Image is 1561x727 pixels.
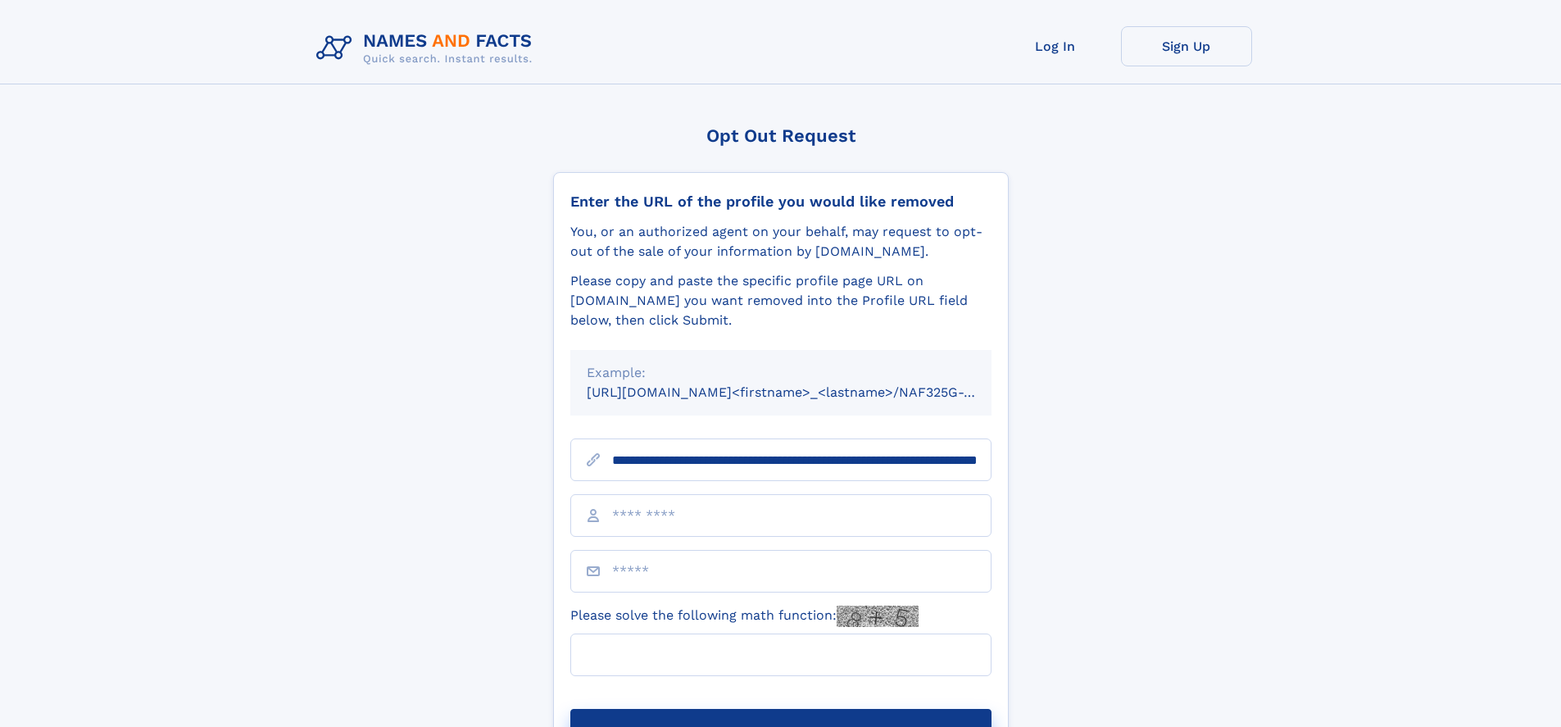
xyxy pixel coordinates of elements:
[310,26,546,70] img: Logo Names and Facts
[553,125,1009,146] div: Opt Out Request
[587,363,975,383] div: Example:
[570,606,919,627] label: Please solve the following math function:
[1121,26,1252,66] a: Sign Up
[570,271,992,330] div: Please copy and paste the specific profile page URL on [DOMAIN_NAME] you want removed into the Pr...
[570,193,992,211] div: Enter the URL of the profile you would like removed
[587,384,1023,400] small: [URL][DOMAIN_NAME]<firstname>_<lastname>/NAF325G-xxxxxxxx
[990,26,1121,66] a: Log In
[570,222,992,261] div: You, or an authorized agent on your behalf, may request to opt-out of the sale of your informatio...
